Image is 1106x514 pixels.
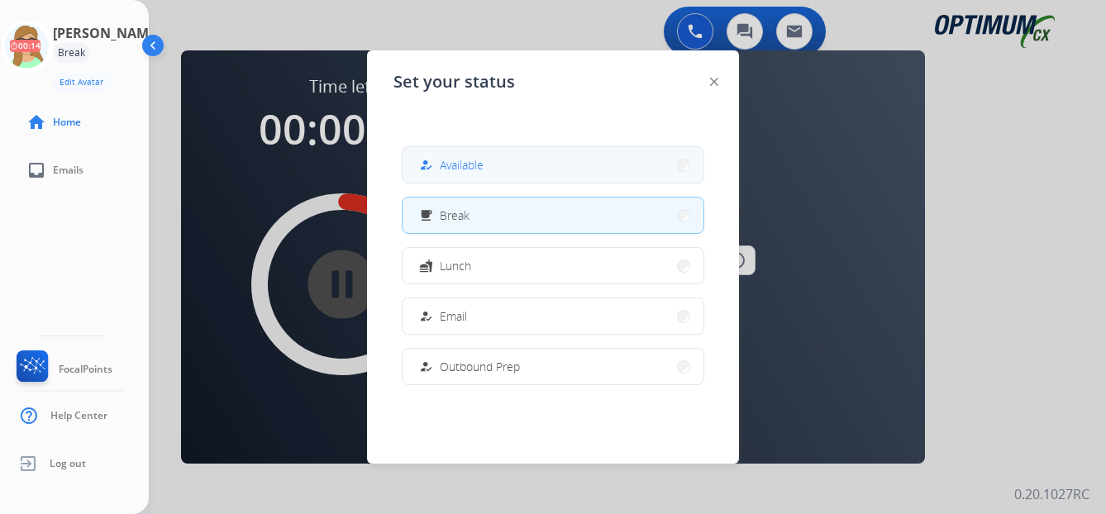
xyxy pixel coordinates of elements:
span: Help Center [50,409,107,422]
span: Outbound Prep [440,358,520,375]
button: Edit Avatar [53,73,110,92]
span: Lunch [440,257,471,274]
img: close-button [710,78,718,86]
a: FocalPoints [13,350,112,388]
mat-icon: fastfood [419,259,433,273]
mat-icon: home [26,112,46,132]
button: Lunch [403,248,703,283]
mat-icon: how_to_reg [419,158,433,172]
mat-icon: how_to_reg [419,359,433,374]
span: Email [440,307,467,325]
mat-icon: free_breakfast [419,208,433,222]
div: Break [53,43,90,63]
span: Set your status [393,70,515,93]
p: 0.20.1027RC [1014,484,1089,504]
span: Emails [53,164,83,177]
span: Home [53,116,81,129]
button: Outbound Prep [403,349,703,384]
mat-icon: inbox [26,160,46,180]
span: Log out [50,457,86,470]
mat-icon: how_to_reg [419,309,433,323]
button: Available [403,147,703,183]
h3: [PERSON_NAME] [53,23,160,43]
button: Break [403,198,703,233]
span: Break [440,207,470,224]
span: FocalPoints [59,363,112,376]
span: Available [440,156,484,174]
button: Email [403,298,703,334]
